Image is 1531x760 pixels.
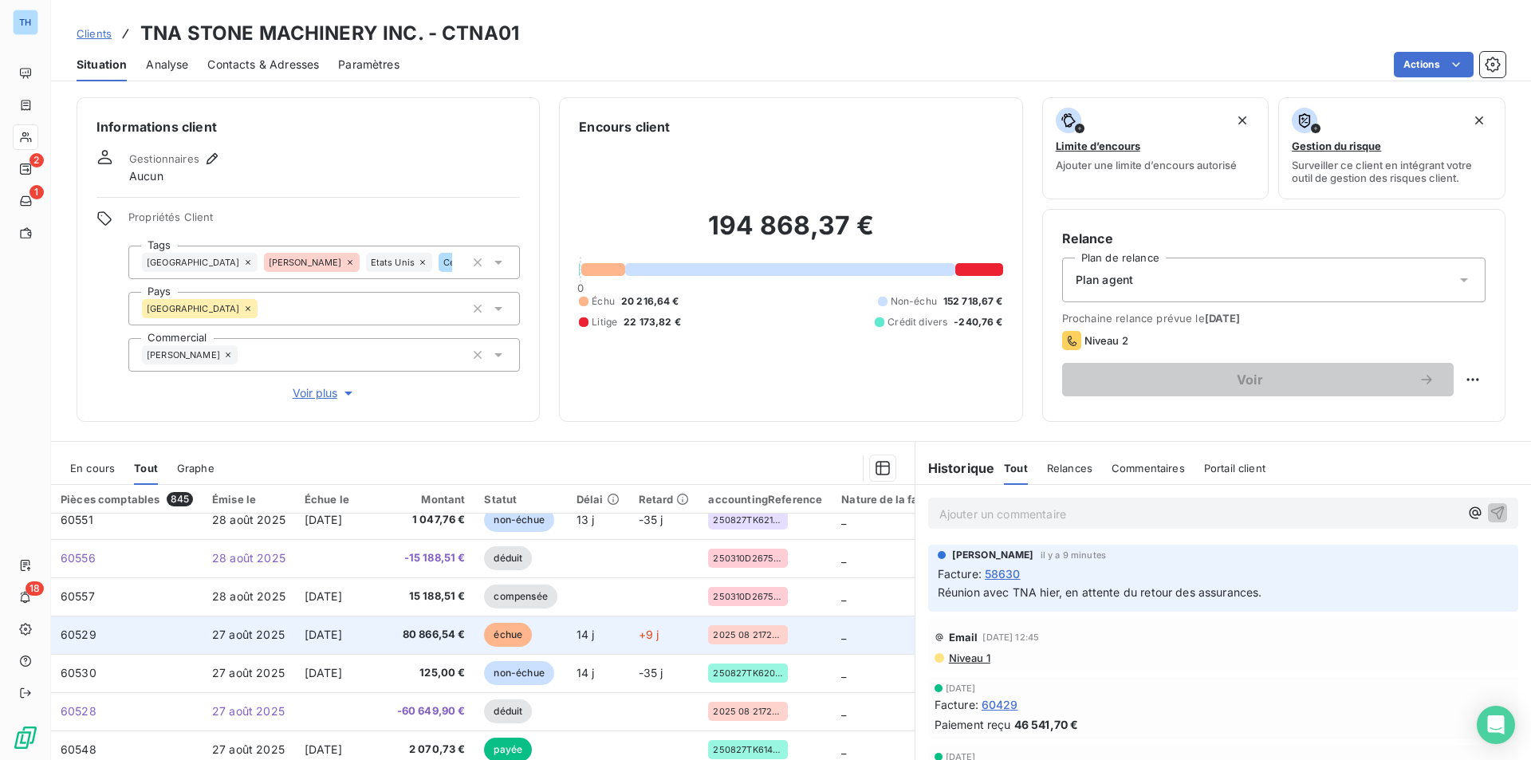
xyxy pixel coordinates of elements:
span: compensée [484,585,557,608]
span: Cedric VDB [443,258,493,267]
span: 2 [30,153,44,167]
span: [PERSON_NAME] [147,350,220,360]
span: 27 août 2025 [212,742,285,756]
h6: Informations client [96,117,520,136]
span: Paiement reçu [935,716,1011,733]
span: déduit [484,546,532,570]
span: Gestionnaires [129,152,199,165]
span: -60 649,90 € [397,703,466,719]
span: [DATE] [946,683,976,693]
span: 60429 [982,696,1018,713]
span: 250827TK62115AD-P [713,515,783,525]
span: 0 [577,282,584,294]
span: 27 août 2025 [212,628,285,641]
span: -35 j [639,513,663,526]
span: 60548 [61,742,96,756]
span: Aucun [129,168,163,184]
h6: Encours client [579,117,670,136]
span: 28 août 2025 [212,551,285,565]
span: Portail client [1204,462,1265,475]
span: 28 août 2025 [212,589,285,603]
span: 14 j [577,628,595,641]
span: 2 070,73 € [397,742,466,758]
span: 1 [30,185,44,199]
div: Statut [484,493,557,506]
span: Voir plus [293,385,356,401]
span: Paramètres [338,57,399,73]
span: Niveau 1 [947,652,990,664]
img: Logo LeanPay [13,725,38,750]
span: 18 [26,581,44,596]
span: non-échue [484,661,553,685]
button: Gestion du risqueSurveiller ce client en intégrant votre outil de gestion des risques client. [1278,97,1505,199]
span: 80 866,54 € [397,627,466,643]
span: 14 j [577,666,595,679]
div: Open Intercom Messenger [1477,706,1515,744]
span: +9 j [639,628,659,641]
span: 60529 [61,628,96,641]
span: déduit [484,699,532,723]
span: 152 718,67 € [943,294,1003,309]
span: 58630 [985,565,1021,582]
h2: 194 868,37 € [579,210,1002,258]
span: 20 216,64 € [621,294,679,309]
span: Etats Unis [371,258,415,267]
span: Commentaires [1112,462,1185,475]
span: 28 août 2025 [212,513,285,526]
span: 845 [167,492,193,506]
span: Contacts & Adresses [207,57,319,73]
span: _ [841,742,846,756]
button: Limite d’encoursAjouter une limite d’encours autorisé [1042,97,1269,199]
h6: Relance [1062,229,1486,248]
span: 22 173,82 € [624,315,681,329]
span: Tout [1004,462,1028,475]
span: 27 août 2025 [212,666,285,679]
a: Clients [77,26,112,41]
div: Montant [397,493,466,506]
span: Plan agent [1076,272,1134,288]
div: TH [13,10,38,35]
span: 250310D26751AW - [713,553,783,563]
h6: Historique [915,459,995,478]
span: [GEOGRAPHIC_DATA] [147,304,240,313]
span: [PERSON_NAME] [269,258,342,267]
span: Réunion avec TNA hier, en attente du retour des assurances. [938,585,1262,599]
span: _ [841,704,846,718]
span: [DATE] [305,589,342,603]
button: Voir [1062,363,1454,396]
span: Gestion du risque [1292,140,1381,152]
span: il y a 9 minutes [1041,550,1106,560]
span: non-échue [484,508,553,532]
span: [DATE] [305,513,342,526]
span: 60528 [61,704,96,718]
span: _ [841,628,846,641]
span: Litige [592,315,617,329]
span: 1 047,76 € [397,512,466,528]
span: Crédit divers [888,315,947,329]
span: 13 j [577,513,595,526]
span: 60530 [61,666,96,679]
span: Non-échu [891,294,937,309]
span: Clients [77,27,112,40]
span: Limite d’encours [1056,140,1140,152]
div: Nature de la facture [841,493,946,506]
span: Analyse [146,57,188,73]
span: Facture : [938,565,982,582]
span: Graphe [177,462,214,475]
span: -35 j [639,666,663,679]
input: Ajouter une valeur [258,301,270,316]
button: Voir plus [128,384,520,402]
span: 27 août 2025 [212,704,285,718]
span: [DATE] [1205,312,1241,325]
button: Actions [1394,52,1474,77]
span: 46 541,70 € [1014,716,1079,733]
span: 60556 [61,551,96,565]
div: Échue le [305,493,378,506]
span: Situation [77,57,127,73]
span: _ [841,666,846,679]
span: [GEOGRAPHIC_DATA] [147,258,240,267]
span: Tout [134,462,158,475]
span: [DATE] [305,666,342,679]
span: [DATE] 12:45 [982,632,1039,642]
span: 60551 [61,513,93,526]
